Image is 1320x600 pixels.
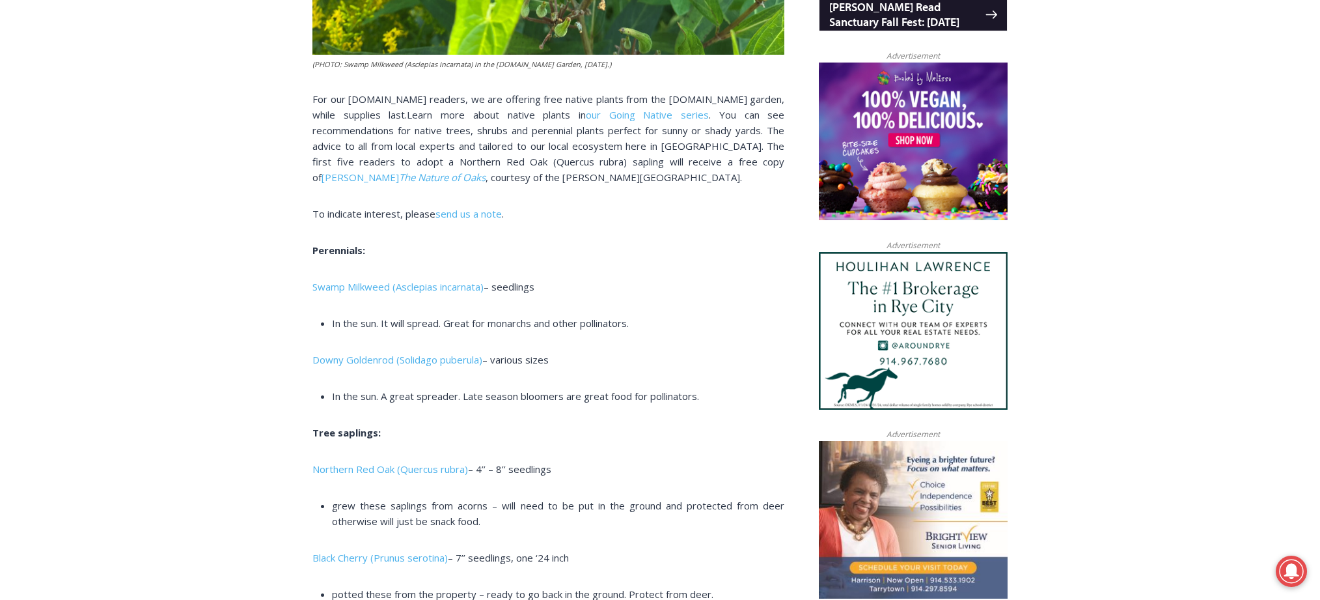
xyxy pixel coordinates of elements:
[1,1,130,130] img: s_800_29ca6ca9-f6cc-433c-a631-14f6620ca39b.jpeg
[332,390,699,403] span: In the sun. A great spreader. Late season bloomers are great food for pollinators.
[312,280,534,293] span: – seedlings
[312,59,784,70] figcaption: (PHOTO: Swamp Milkweed (Asclepias incarnata) in the [DOMAIN_NAME] Garden, [DATE].)
[399,171,486,184] em: The Nature of Oaks
[819,441,1008,599] img: Brightview Senior Living
[10,131,167,161] h4: [PERSON_NAME] Read Sanctuary Fall Fest: [DATE]
[312,426,381,439] strong: Tree saplings:
[312,463,551,476] span: – 4’’ – 8’’ seedlings
[322,171,486,184] a: [PERSON_NAME]The Nature of Oaks
[145,110,148,123] div: /
[1,130,188,162] a: [PERSON_NAME] Read Sanctuary Fall Fest: [DATE]
[819,63,1008,220] img: Baked by Melissa
[136,110,142,123] div: 1
[312,244,365,257] strong: Perennials:
[586,108,709,121] a: our Going Native series
[136,38,182,107] div: Co-sponsored by Westchester County Parks
[312,463,468,476] a: Northern Red Oak (Quercus rubra)
[312,353,482,366] a: Downy Goldenrod (Solidago puberula)
[329,1,615,126] div: "[PERSON_NAME] and I covered the [DATE] Parade, which was a really eye opening experience as I ha...
[435,207,502,220] a: send us a note
[312,91,784,185] p: Learn more about native plants in . You can see recommendations for native trees, shrubs and pere...
[819,252,1008,410] img: Houlihan Lawrence The #1 Brokerage in Rye City
[873,428,953,440] span: Advertisement
[873,239,953,251] span: Advertisement
[873,50,953,62] span: Advertisement
[312,551,569,564] span: – 7’’ seedlings, one ‘24 inch
[340,130,603,159] span: Intern @ [DOMAIN_NAME]
[312,280,484,293] a: Swamp Milkweed (Asclepias incarnata)
[332,499,784,528] span: grew these saplings from acorns – will need to be put in the ground and protected from deer other...
[312,353,549,366] span: – various sizes
[312,207,504,220] span: To indicate interest, please .
[312,93,784,121] span: For our [DOMAIN_NAME] readers, we are offering free native plants from the [DOMAIN_NAME] garden, ...
[313,126,631,162] a: Intern @ [DOMAIN_NAME]
[312,551,448,564] a: Black Cherry (Prunus serotina)
[152,110,158,123] div: 6
[332,317,629,330] span: In the sun. It will spread. Great for monarchs and other pollinators.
